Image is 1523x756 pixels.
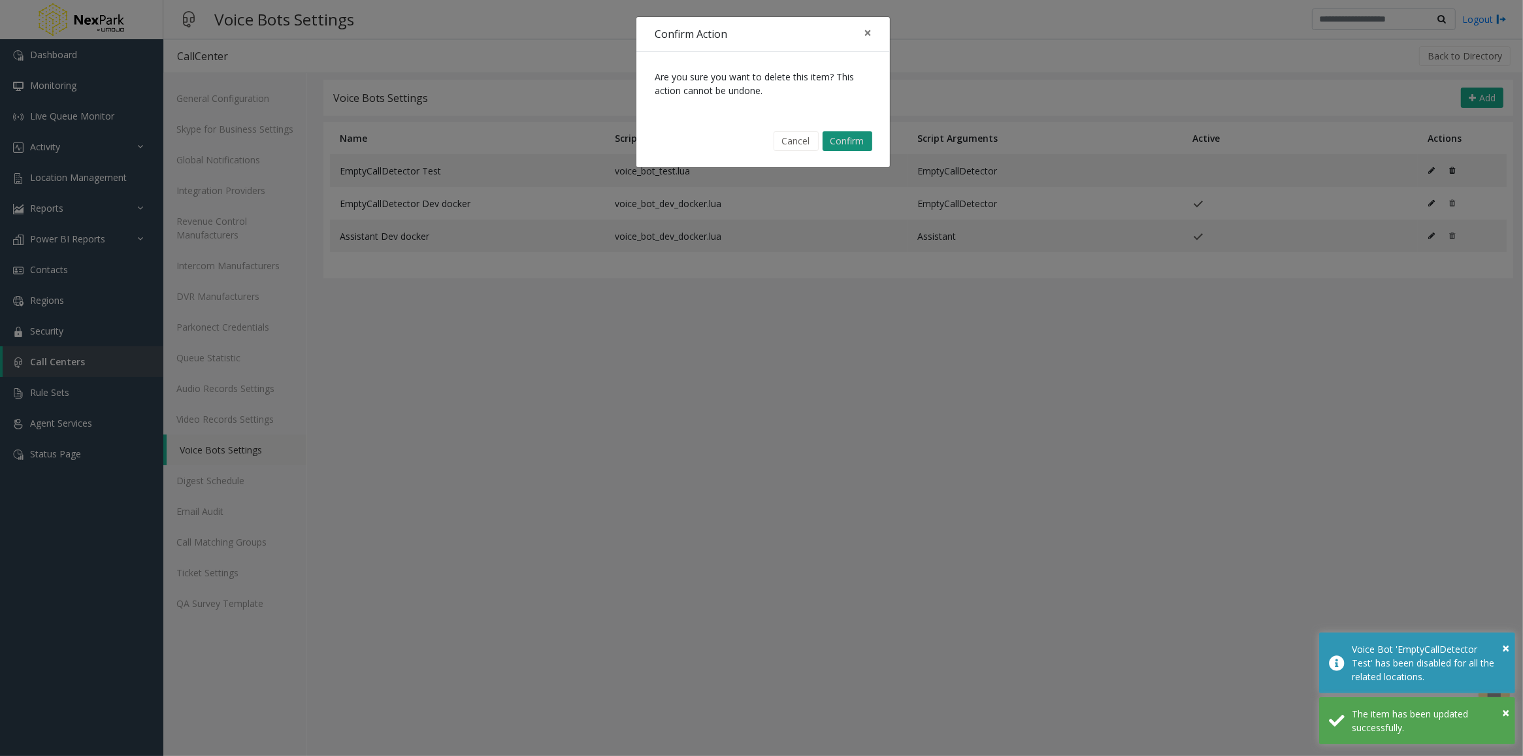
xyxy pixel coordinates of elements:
[1502,639,1509,657] span: ×
[774,131,819,151] button: Cancel
[1502,638,1509,658] button: Close
[1502,704,1509,721] span: ×
[1502,703,1509,723] button: Close
[1352,642,1505,683] div: Voice Bot 'EmptyCallDetector Test' has been disabled for all the related locations.
[823,131,872,151] button: Confirm
[1352,707,1505,734] div: The item has been updated successfully.
[864,24,872,42] span: ×
[636,52,890,116] div: Are you sure you want to delete this item? This action cannot be undone.
[855,17,881,49] button: Close
[655,26,727,42] h4: Confirm Action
